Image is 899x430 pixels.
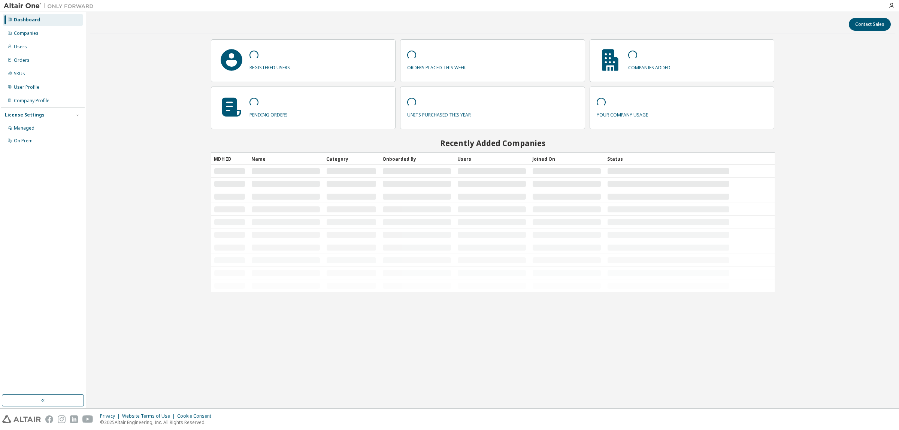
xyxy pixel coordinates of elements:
[14,71,25,77] div: SKUs
[14,98,49,104] div: Company Profile
[249,109,288,118] p: pending orders
[211,138,775,148] h2: Recently Added Companies
[100,413,122,419] div: Privacy
[177,413,216,419] div: Cookie Consent
[14,125,34,131] div: Managed
[382,153,451,165] div: Onboarded By
[14,84,39,90] div: User Profile
[457,153,526,165] div: Users
[45,415,53,423] img: facebook.svg
[14,30,39,36] div: Companies
[100,419,216,426] p: © 2025 Altair Engineering, Inc. All Rights Reserved.
[251,153,320,165] div: Name
[532,153,601,165] div: Joined On
[122,413,177,419] div: Website Terms of Use
[597,109,648,118] p: your company usage
[407,109,471,118] p: units purchased this year
[214,153,245,165] div: MDH ID
[849,18,891,31] button: Contact Sales
[14,57,30,63] div: Orders
[14,138,33,144] div: On Prem
[326,153,376,165] div: Category
[82,415,93,423] img: youtube.svg
[14,17,40,23] div: Dashboard
[249,62,290,71] p: registered users
[58,415,66,423] img: instagram.svg
[2,415,41,423] img: altair_logo.svg
[407,62,466,71] p: orders placed this week
[4,2,97,10] img: Altair One
[5,112,45,118] div: License Settings
[70,415,78,423] img: linkedin.svg
[628,62,671,71] p: companies added
[14,44,27,50] div: Users
[607,153,730,165] div: Status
